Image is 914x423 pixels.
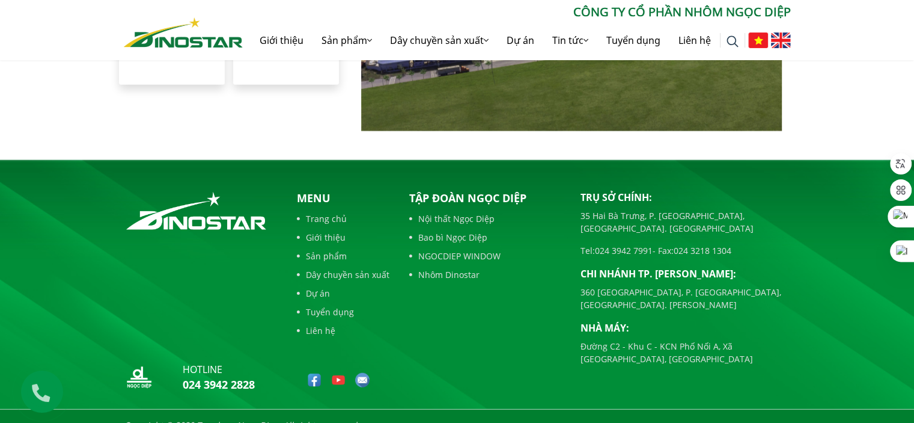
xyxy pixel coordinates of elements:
a: Liên hệ [297,324,389,337]
p: 360 [GEOGRAPHIC_DATA], P. [GEOGRAPHIC_DATA], [GEOGRAPHIC_DATA]. [PERSON_NAME] [580,286,791,311]
a: 024 3942 2828 [183,377,255,392]
a: Bao bì Ngọc Diệp [409,231,562,244]
a: Giới thiệu [297,231,389,244]
a: Nhôm Dinostar [409,268,562,281]
img: logo_footer [124,190,269,232]
a: Nội thất Ngọc Diệp [409,212,562,225]
img: English [771,32,791,48]
p: Trụ sở chính: [580,190,791,205]
a: 024 3218 1304 [674,245,731,256]
p: Tập đoàn Ngọc Diệp [409,190,562,206]
a: Tin tức [543,21,597,60]
a: Giới thiệu [251,21,312,60]
a: NGOCDIEP WINDOW [409,250,562,262]
a: Nhôm Dinostar [124,15,243,47]
a: Sản phẩm [312,21,381,60]
a: Tuyển dụng [297,306,389,318]
a: Dây chuyền sản xuất [381,21,498,60]
p: Menu [297,190,389,206]
img: Tiếng Việt [748,32,768,48]
p: Tel: - Fax: [580,244,791,257]
a: Tuyển dụng [597,21,669,60]
a: Sản phẩm [297,250,389,262]
p: Đường C2 - Khu C - KCN Phố Nối A, Xã [GEOGRAPHIC_DATA], [GEOGRAPHIC_DATA] [580,340,791,365]
img: logo_nd_footer [124,362,154,392]
p: Nhà máy: [580,321,791,335]
a: 024 3942 7991 [595,245,653,256]
a: Liên hệ [669,21,720,60]
a: Trang chủ [297,212,389,225]
p: CÔNG TY CỔ PHẦN NHÔM NGỌC DIỆP [243,3,791,21]
a: Dự án [498,21,543,60]
a: Dự án [297,287,389,300]
img: Nhôm Dinostar [124,17,243,48]
p: 35 Hai Bà Trưng, P. [GEOGRAPHIC_DATA], [GEOGRAPHIC_DATA]. [GEOGRAPHIC_DATA] [580,209,791,235]
img: search [727,36,739,48]
p: hotline [183,362,255,377]
p: Chi nhánh TP. [PERSON_NAME]: [580,267,791,281]
a: Dây chuyền sản xuất [297,268,389,281]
